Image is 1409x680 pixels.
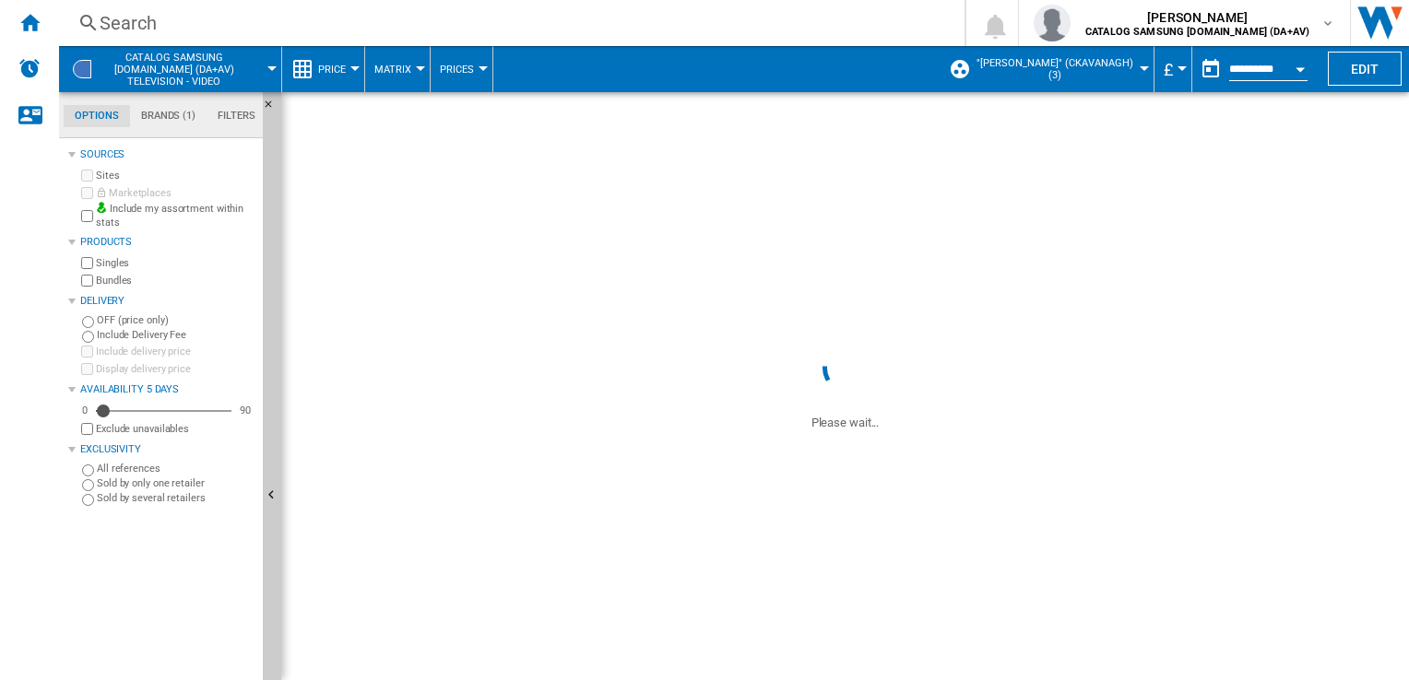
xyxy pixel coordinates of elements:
[318,46,355,92] button: Price
[82,479,94,491] input: Sold by only one retailer
[81,346,93,358] input: Include delivery price
[1154,46,1192,92] md-menu: Currency
[82,494,94,506] input: Sold by several retailers
[96,422,255,436] label: Exclude unavailables
[374,64,411,76] span: Matrix
[949,46,1144,92] div: "[PERSON_NAME]" (ckavanagh) (3)
[77,404,92,417] div: 0
[81,275,93,287] input: Bundles
[263,92,285,125] button: Hide
[80,294,255,309] div: Delivery
[81,170,93,182] input: Sites
[80,235,255,250] div: Products
[96,169,255,182] label: Sites
[96,256,255,270] label: Singles
[130,105,207,127] md-tab-item: Brands (1)
[82,316,94,328] input: OFF (price only)
[82,331,94,343] input: Include Delivery Fee
[101,52,246,88] span: CATALOG SAMSUNG UK.IE (DA+AV):Television - video
[97,491,255,505] label: Sold by several retailers
[81,423,93,435] input: Display delivery price
[96,402,231,420] md-slider: Availability
[101,46,265,92] button: CATALOG SAMSUNG [DOMAIN_NAME] (DA+AV)Television - video
[96,362,255,376] label: Display delivery price
[1034,5,1071,41] img: profile.jpg
[974,57,1135,81] span: "[PERSON_NAME]" (ckavanagh) (3)
[96,274,255,287] label: Bundles
[1192,51,1229,88] button: md-calendar
[81,257,93,269] input: Singles
[96,202,107,213] img: mysite-bg-18x18.png
[1284,50,1317,83] button: Open calendar
[291,46,355,92] div: Price
[1164,60,1173,79] span: £
[100,10,917,36] div: Search
[207,105,266,127] md-tab-item: Filters
[18,57,41,79] img: alerts-logo.svg
[68,46,272,92] div: CATALOG SAMSUNG [DOMAIN_NAME] (DA+AV)Television - video
[97,328,255,342] label: Include Delivery Fee
[440,64,474,76] span: Prices
[97,313,255,327] label: OFF (price only)
[1085,26,1309,38] b: CATALOG SAMSUNG [DOMAIN_NAME] (DA+AV)
[1085,8,1309,27] span: [PERSON_NAME]
[96,345,255,358] label: Include delivery price
[80,382,255,397] div: Availability 5 Days
[80,442,255,457] div: Exclusivity
[318,64,346,76] span: Price
[81,205,93,228] input: Include my assortment within stats
[96,186,255,200] label: Marketplaces
[440,46,483,92] button: Prices
[235,404,255,417] div: 90
[1164,46,1182,92] button: £
[82,464,94,476] input: All references
[97,476,255,490] label: Sold by only one retailer
[811,416,880,429] ng-transclude: Please wait...
[81,363,93,375] input: Display delivery price
[96,202,255,230] label: Include my assortment within stats
[64,105,130,127] md-tab-item: Options
[374,46,420,92] button: Matrix
[97,462,255,475] label: All references
[1328,52,1402,86] button: Edit
[81,187,93,199] input: Marketplaces
[974,46,1144,92] button: "[PERSON_NAME]" (ckavanagh) (3)
[80,147,255,162] div: Sources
